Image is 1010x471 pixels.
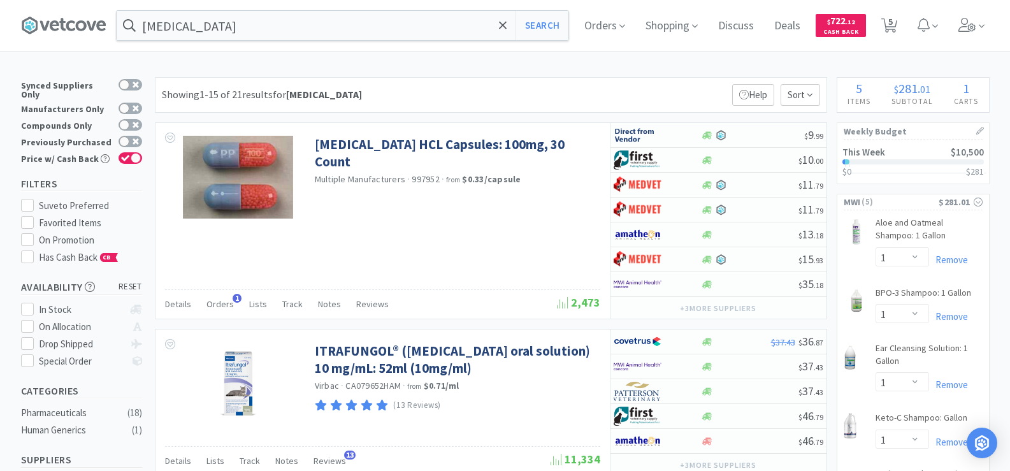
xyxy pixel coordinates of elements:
span: $ [798,363,802,372]
img: bdd3c0f4347043b9a893056ed883a29a_120.png [614,175,661,194]
button: Search [516,11,568,40]
span: CA079652HAM [345,380,401,391]
div: Favorited Items [39,215,142,231]
span: 37 [798,359,823,373]
span: 37 [798,384,823,398]
span: 46 [798,409,823,423]
img: 8c78901860a048c0b8ecbdea045eecc4_61718.jpeg [183,136,293,219]
a: ITRAFUNGOL® ([MEDICAL_DATA] oral solution) 10 mg/mL: 52ml (10mg/ml) [315,342,597,377]
span: Reviews [314,455,346,467]
span: . 93 [814,256,823,265]
span: 5 [856,80,862,96]
a: Multiple Manufacturers [315,173,406,185]
h4: Subtotal [881,95,944,107]
div: Open Intercom Messenger [967,428,997,458]
div: . [881,82,944,95]
h5: Availability [21,280,142,294]
span: . 99 [814,131,823,141]
span: . 18 [814,280,823,290]
img: bdd3c0f4347043b9a893056ed883a29a_120.png [614,250,661,269]
span: . 87 [814,338,823,347]
a: Remove [929,379,968,391]
span: Lists [206,455,224,467]
img: c67096674d5b41e1bca769e75293f8dd_19.png [614,126,661,145]
span: CB [101,254,113,261]
span: . 00 [814,156,823,166]
strong: [MEDICAL_DATA] [286,88,362,101]
div: Showing 1-15 of 21 results [162,87,362,103]
span: 722 [827,15,855,27]
span: $0 [842,166,851,177]
span: from [446,175,460,184]
span: $ [798,412,802,422]
span: $ [804,131,808,141]
img: f5e969b455434c6296c6d81ef179fa71_3.png [614,382,661,401]
img: 3331a67d23dc422aa21b1ec98afbf632_11.png [614,431,661,451]
a: Ear Cleansing Solution: 1 Gallon [876,342,983,372]
a: Aloe and Oatmeal Shampoo: 1 Gallon [876,217,983,247]
span: 13 [798,227,823,242]
span: . 43 [814,388,823,397]
div: Price w/ Cash Back [21,152,112,163]
span: $ [798,280,802,290]
h5: Categories [21,384,142,398]
a: $722.12Cash Back [816,8,866,43]
span: . 79 [814,206,823,215]
span: for [273,88,362,101]
input: Search by item, sku, manufacturer, ingredient, size... [117,11,568,40]
span: $ [798,437,802,447]
span: 9 [804,127,823,142]
img: ea3abf09505a4bfea7101b8728f5a342_11844.png [844,413,857,438]
span: 01 [920,83,930,96]
span: from [407,382,421,391]
div: Previously Purchased [21,136,112,147]
span: $ [798,181,802,191]
span: Lists [249,298,267,310]
span: Cash Back [823,29,858,37]
h2: This Week [842,147,885,157]
span: 2,473 [557,295,600,310]
div: Pharmaceuticals [21,405,124,421]
span: · [442,173,444,185]
div: ( 1 ) [132,423,142,438]
div: Suveto Preferred [39,198,142,214]
span: . 79 [814,437,823,447]
img: f6b2451649754179b5b4e0c70c3f7cb0_2.png [614,275,661,294]
span: 11 [798,202,823,217]
strong: $0.71 / ml [424,380,459,391]
span: $ [827,18,830,26]
span: Has Cash Back [39,251,119,263]
span: $10,500 [951,146,984,158]
span: . 79 [814,181,823,191]
h3: $ [966,167,984,176]
h4: Carts [944,95,989,107]
a: Remove [929,436,968,448]
img: bdd3c0f4347043b9a893056ed883a29a_120.png [614,200,661,219]
img: 403bd232fedc4f8a88ba962b14cd505f_6182.png [844,345,857,370]
div: Human Generics [21,423,124,438]
span: Sort [781,84,820,106]
img: 67d67680309e4a0bb49a5ff0391dcc42_6.png [614,407,661,426]
span: reset [119,280,142,294]
strong: $0.33 / capsule [462,173,521,185]
span: 11 [798,177,823,192]
span: · [403,380,405,391]
span: $ [798,338,802,347]
div: Compounds Only [21,119,112,130]
h4: Items [837,95,881,107]
span: Notes [318,298,341,310]
span: $ [798,156,802,166]
span: 36 [798,334,823,349]
p: (13 Reviews) [393,399,441,412]
a: Virbac [315,380,340,391]
div: On Allocation [39,319,124,335]
a: 5 [876,22,902,33]
div: On Promotion [39,233,142,248]
span: 1 [963,80,969,96]
span: $ [798,256,802,265]
h1: Weekly Budget [844,123,983,140]
span: Track [282,298,303,310]
span: $ [798,231,802,240]
span: 10 [798,152,823,167]
span: 15 [798,252,823,266]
